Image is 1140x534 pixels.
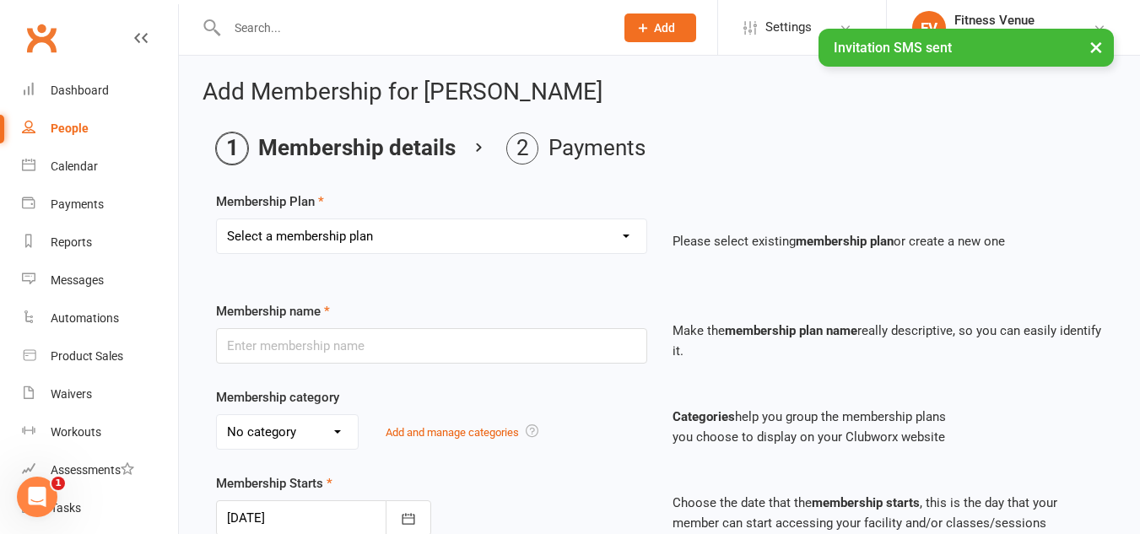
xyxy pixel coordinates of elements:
[51,235,92,249] div: Reports
[1081,29,1111,65] button: ×
[222,16,602,40] input: Search...
[51,159,98,173] div: Calendar
[51,311,119,325] div: Automations
[51,477,65,490] span: 1
[22,337,178,375] a: Product Sales
[624,13,696,42] button: Add
[673,231,1104,251] p: Please select existing or create a new one
[673,493,1104,533] p: Choose the date that the , this is the day that your member can start accessing your facility and...
[216,387,339,407] label: Membership category
[51,463,134,477] div: Assessments
[51,121,89,135] div: People
[51,84,109,97] div: Dashboard
[22,489,178,527] a: Tasks
[51,387,92,401] div: Waivers
[912,11,946,45] div: FV
[954,13,1093,28] div: Fitness Venue
[51,197,104,211] div: Payments
[819,29,1114,67] div: Invitation SMS sent
[17,477,57,517] iframe: Intercom live chat
[725,323,857,338] strong: membership plan name
[22,148,178,186] a: Calendar
[51,349,123,363] div: Product Sales
[812,495,920,510] strong: membership starts
[22,375,178,413] a: Waivers
[216,473,332,494] label: Membership Starts
[22,299,178,337] a: Automations
[22,72,178,110] a: Dashboard
[673,321,1104,361] p: Make the really descriptive, so you can easily identify it.
[51,501,81,515] div: Tasks
[216,301,330,321] label: Membership name
[386,426,519,439] a: Add and manage categories
[20,17,62,59] a: Clubworx
[22,451,178,489] a: Assessments
[654,21,675,35] span: Add
[22,186,178,224] a: Payments
[51,273,104,287] div: Messages
[22,262,178,299] a: Messages
[765,8,812,46] span: Settings
[22,413,178,451] a: Workouts
[673,407,1104,447] p: help you group the membership plans you choose to display on your Clubworx website
[796,234,894,249] strong: membership plan
[216,328,647,364] input: Enter membership name
[216,132,456,165] li: Membership details
[216,191,324,212] label: Membership Plan
[22,224,178,262] a: Reports
[954,28,1093,43] div: Fitness Venue Whitsunday
[203,79,1116,105] h2: Add Membership for [PERSON_NAME]
[51,425,101,439] div: Workouts
[506,132,646,165] li: Payments
[673,409,735,424] strong: Categories
[22,110,178,148] a: People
